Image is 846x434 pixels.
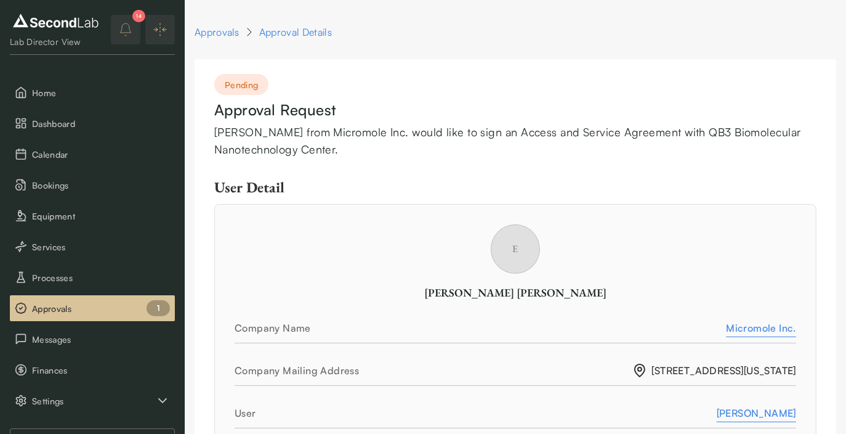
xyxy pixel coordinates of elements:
[491,224,540,274] span: E
[10,36,102,48] div: Lab Director View
[235,264,796,300] a: E[PERSON_NAME] [PERSON_NAME]
[10,11,102,31] img: logo
[235,321,726,335] div: Company Name
[32,179,170,192] span: Bookings
[10,326,175,352] button: Messages
[10,264,175,290] button: Processes
[147,300,170,316] div: 1
[32,395,155,407] span: Settings
[259,25,332,39] div: Approval Details
[10,80,175,105] button: Home
[10,388,175,414] button: Settings
[10,234,175,260] button: Services
[235,406,717,420] div: User
[10,203,175,229] button: Equipment
[32,302,170,315] span: Approvals
[10,295,175,321] button: Approvals
[214,178,816,197] div: User Detail
[32,86,170,99] span: Home
[235,285,796,300] div: [PERSON_NAME] [PERSON_NAME]
[717,406,796,420] a: [PERSON_NAME]
[214,74,268,95] div: Pending
[235,363,632,378] div: Company Mailing Address
[32,364,170,377] span: Finances
[32,333,170,346] span: Messages
[10,357,175,383] button: Finances
[10,388,175,414] div: Settings sub items
[726,321,796,335] a: Micromole Inc.
[214,100,816,121] div: Approval Request
[632,363,796,378] span: [STREET_ADDRESS][US_STATE]
[214,123,816,159] div: [PERSON_NAME] from Micromole Inc. would like to sign an Access and Service Agreement with QB3 Bio...
[32,271,170,284] span: Processes
[10,172,175,198] button: Bookings
[10,141,175,167] button: Calendar
[32,117,170,130] span: Dashboard
[32,210,170,223] span: Equipment
[195,25,240,39] a: Approvals
[111,15,140,44] button: notifications
[32,240,170,253] span: Services
[10,110,175,136] button: Dashboard
[32,148,170,161] span: Calendar
[145,15,175,44] button: Expand/Collapse sidebar
[132,10,145,22] div: 14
